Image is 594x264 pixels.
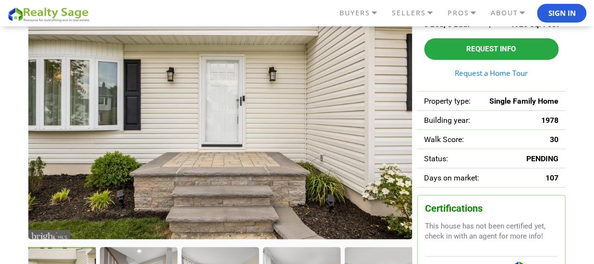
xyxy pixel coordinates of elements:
a: ABOUT [488,5,537,21]
button: Request Info [424,38,559,60]
span: 30 [550,135,559,144]
span: Building year: [424,116,471,125]
span: Property type: [424,96,471,106]
span: 1978 [542,116,559,125]
a: PROS [445,5,488,21]
img: REALTY SAGE [7,6,94,23]
span: Days on market: [424,173,480,182]
span: Walk Score: [424,135,464,144]
span: PENDING [527,154,559,163]
span: 107 [546,173,559,182]
span: Single Family Home [490,96,559,106]
p: This house has not been certified yet, check in with an agent for more info! [425,221,558,242]
a: SELLERS [389,5,445,21]
a: BUYERS [337,5,389,21]
a: Request a Home Tour [424,70,559,77]
button: Sign In [537,4,587,23]
h3: Certifications [425,203,558,214]
span: Status: [424,154,449,163]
